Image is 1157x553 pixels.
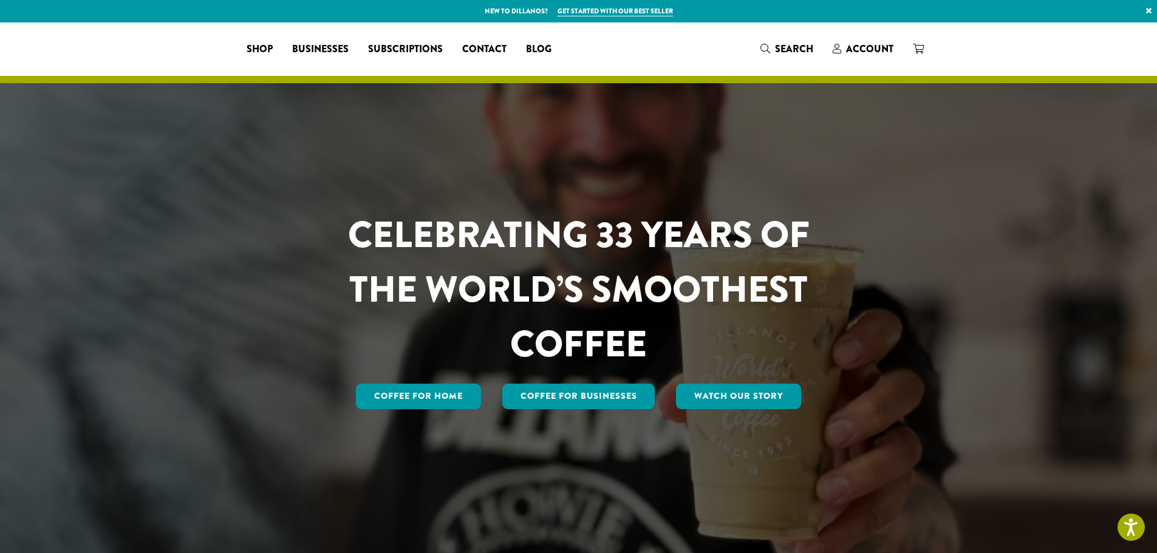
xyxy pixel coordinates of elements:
[558,6,673,16] a: Get started with our best seller
[462,42,507,57] span: Contact
[368,42,443,57] span: Subscriptions
[751,39,823,59] a: Search
[356,384,481,409] a: Coffee for Home
[676,384,801,409] a: Watch Our Story
[247,42,273,57] span: Shop
[846,42,893,56] span: Account
[312,208,845,371] h1: CELEBRATING 33 YEARS OF THE WORLD’S SMOOTHEST COFFEE
[292,42,349,57] span: Businesses
[502,384,655,409] a: Coffee For Businesses
[775,42,813,56] span: Search
[526,42,551,57] span: Blog
[237,39,282,59] a: Shop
